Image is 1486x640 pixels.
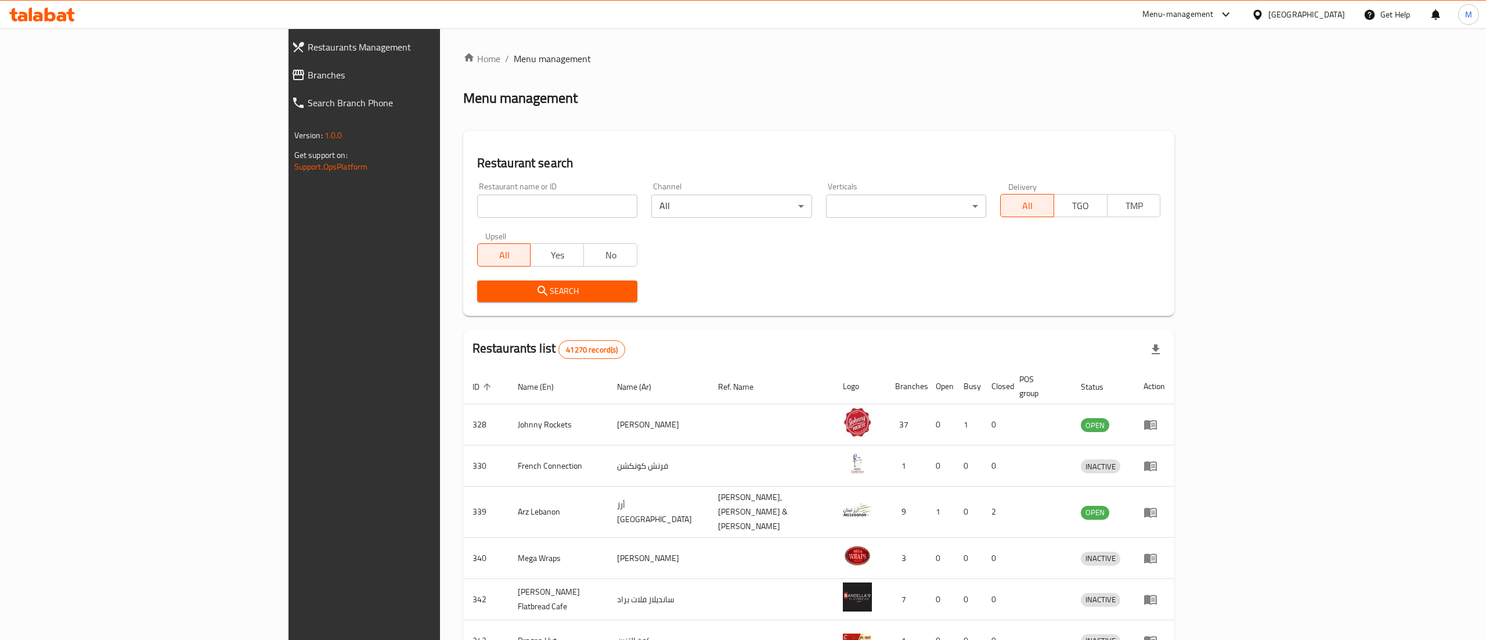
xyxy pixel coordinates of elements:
[485,232,507,240] label: Upsell
[463,89,578,107] h2: Menu management
[1081,552,1120,565] span: INACTIVE
[834,369,886,404] th: Logo
[518,380,569,394] span: Name (En)
[477,195,637,218] input: Search for restaurant name or ID..
[1059,197,1103,214] span: TGO
[982,445,1010,487] td: 0
[982,404,1010,445] td: 0
[926,538,954,579] td: 0
[583,243,637,267] button: No
[486,284,628,299] span: Search
[608,404,709,445] td: [PERSON_NAME]
[608,487,709,538] td: أرز [GEOGRAPHIC_DATA]
[1019,372,1058,400] span: POS group
[1142,8,1214,21] div: Menu-management
[282,89,537,117] a: Search Branch Phone
[477,281,637,302] button: Search
[1268,8,1345,21] div: [GEOGRAPHIC_DATA]
[308,40,528,54] span: Restaurants Management
[294,128,323,143] span: Version:
[1107,194,1161,217] button: TMP
[982,579,1010,620] td: 0
[508,445,608,487] td: French Connection
[482,247,526,264] span: All
[308,96,528,110] span: Search Branch Phone
[1144,459,1165,473] div: Menu
[843,449,872,478] img: French Connection
[530,243,584,267] button: Yes
[954,404,982,445] td: 1
[324,128,342,143] span: 1.0.0
[473,340,626,359] h2: Restaurants list
[1081,460,1120,473] span: INACTIVE
[651,195,811,218] div: All
[1081,459,1120,473] div: INACTIVE
[926,579,954,620] td: 0
[1112,197,1156,214] span: TMP
[1081,593,1120,607] div: INACTIVE
[709,487,834,538] td: [PERSON_NAME],[PERSON_NAME] & [PERSON_NAME]
[1144,551,1165,565] div: Menu
[1081,419,1109,432] span: OPEN
[1005,197,1049,214] span: All
[926,404,954,445] td: 0
[617,380,666,394] span: Name (Ar)
[558,340,625,359] div: Total records count
[508,404,608,445] td: Johnny Rockets
[1081,506,1109,519] span: OPEN
[954,487,982,538] td: 0
[886,538,926,579] td: 3
[514,52,591,66] span: Menu management
[608,538,709,579] td: [PERSON_NAME]
[982,369,1010,404] th: Closed
[608,445,709,487] td: فرنش كونكشن
[294,159,368,174] a: Support.OpsPlatform
[926,445,954,487] td: 0
[1142,336,1170,364] div: Export file
[926,369,954,404] th: Open
[926,487,954,538] td: 1
[477,243,531,267] button: All
[1000,194,1054,217] button: All
[1081,593,1120,606] span: INACTIVE
[477,154,1161,172] h2: Restaurant search
[886,445,926,487] td: 1
[508,579,608,620] td: [PERSON_NAME] Flatbread Cafe
[508,538,608,579] td: Mega Wraps
[954,579,982,620] td: 0
[1144,592,1165,606] div: Menu
[508,487,608,538] td: Arz Lebanon
[982,538,1010,579] td: 0
[982,487,1010,538] td: 2
[843,408,872,437] img: Johnny Rockets
[886,369,926,404] th: Branches
[282,61,537,89] a: Branches
[843,495,872,524] img: Arz Lebanon
[954,369,982,404] th: Busy
[308,68,528,82] span: Branches
[1008,182,1037,190] label: Delivery
[826,195,986,218] div: ​
[1054,194,1108,217] button: TGO
[718,380,769,394] span: Ref. Name
[589,247,633,264] span: No
[294,148,348,163] span: Get support on:
[1144,505,1165,519] div: Menu
[463,52,1175,66] nav: breadcrumb
[954,445,982,487] td: 0
[473,380,495,394] span: ID
[535,247,579,264] span: Yes
[843,541,872,570] img: Mega Wraps
[559,344,625,355] span: 41270 record(s)
[1465,8,1472,21] span: M
[954,538,982,579] td: 0
[1081,380,1119,394] span: Status
[282,33,537,61] a: Restaurants Management
[608,579,709,620] td: سانديلاز فلات براد
[886,579,926,620] td: 7
[1144,418,1165,432] div: Menu
[886,404,926,445] td: 37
